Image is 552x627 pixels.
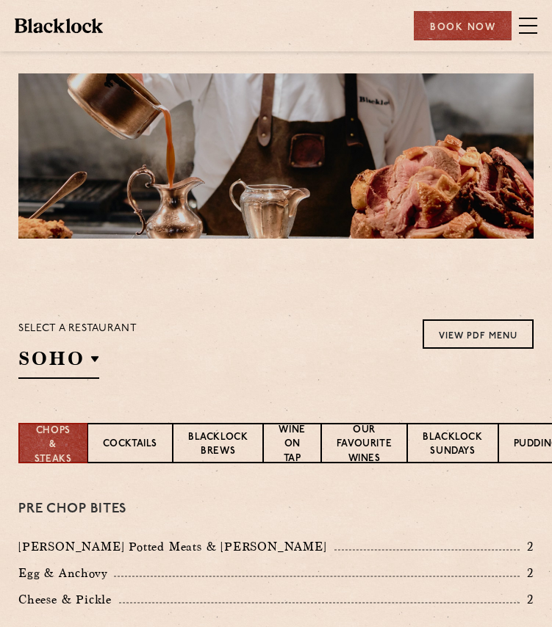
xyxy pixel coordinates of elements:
[188,430,248,460] p: Blacklock Brews
[520,537,534,557] p: 2
[103,437,157,453] p: Cocktails
[18,540,334,554] p: [PERSON_NAME] Potted Meats & [PERSON_NAME]
[18,593,119,606] p: Cheese & Pickle
[18,500,534,519] h3: Pre Chop Bites
[414,11,512,40] div: Book Now
[520,590,534,609] p: 2
[337,423,392,468] p: Our favourite wines
[35,424,72,467] p: Chops & Steaks
[18,346,99,379] h2: SOHO
[520,564,534,583] p: 2
[279,423,305,468] p: Wine on Tap
[18,567,114,580] p: Egg & Anchovy
[423,319,534,349] a: View PDF Menu
[423,430,482,460] p: Blacklock Sundays
[18,319,137,338] p: Select a restaurant
[15,18,103,33] img: BL_Textured_Logo-footer-cropped.svg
